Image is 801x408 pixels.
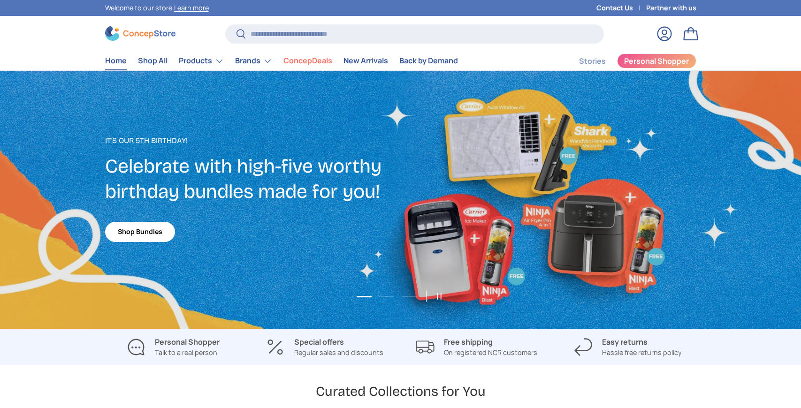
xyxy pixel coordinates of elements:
strong: Easy returns [602,337,648,347]
a: Contact Us [596,3,646,13]
a: Special offers Regular sales and discounts [257,336,393,358]
a: New Arrivals [343,52,388,70]
a: Learn more [174,3,209,12]
a: Personal Shopper [617,53,696,68]
a: Shop Bundles [105,222,175,242]
a: Home [105,52,127,70]
a: Brands [235,52,272,70]
span: Personal Shopper [624,57,689,65]
h2: Celebrate with high-five worthy birthday bundles made for you! [105,154,401,204]
summary: Products [173,52,229,70]
p: Welcome to our store. [105,3,209,13]
p: On registered NCR customers [444,348,537,358]
h2: Curated Collections for You [316,383,486,400]
p: Talk to a real person [155,348,220,358]
strong: Personal Shopper [155,337,220,347]
strong: Free shipping [444,337,493,347]
a: Shop All [138,52,168,70]
a: Stories [579,52,606,70]
summary: Brands [229,52,278,70]
a: ConcepDeals [283,52,332,70]
a: Back by Demand [399,52,458,70]
a: Easy returns Hassle free returns policy [560,336,696,358]
strong: Special offers [294,337,344,347]
a: Partner with us [646,3,696,13]
a: Personal Shopper Talk to a real person [105,336,242,358]
p: Regular sales and discounts [294,348,383,358]
p: Hassle free returns policy [602,348,682,358]
a: Products [179,52,224,70]
img: ConcepStore [105,26,175,41]
a: Free shipping On registered NCR customers [408,336,545,358]
nav: Primary [105,52,458,70]
nav: Secondary [557,52,696,70]
p: It's our 5th Birthday! [105,135,401,146]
